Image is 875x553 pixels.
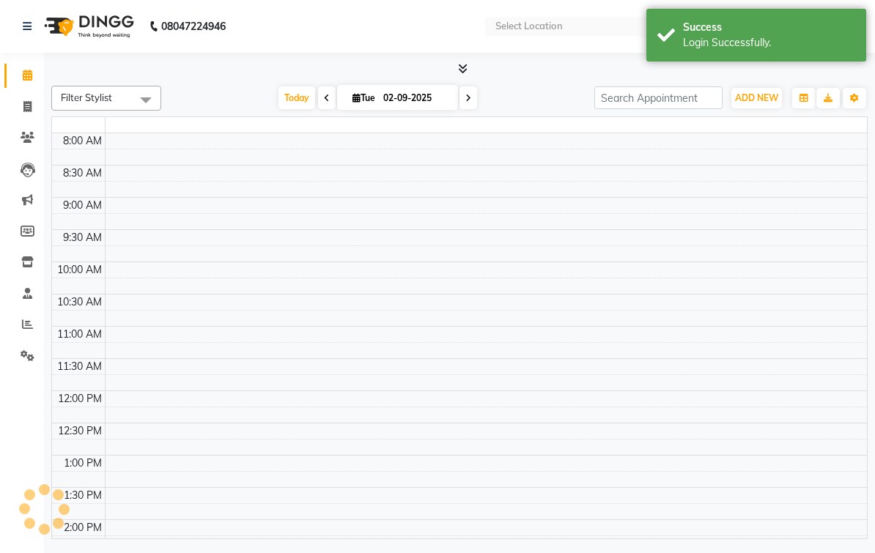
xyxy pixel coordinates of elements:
div: 10:30 AM [54,294,105,310]
span: ADD NEW [735,92,778,103]
button: ADD NEW [731,88,782,108]
div: 9:30 AM [60,230,105,245]
img: logo [37,6,138,47]
div: Success [683,20,855,35]
div: Login Successfully. [683,35,855,51]
div: 2:00 PM [61,520,105,535]
input: Search Appointment [594,86,723,109]
div: 8:00 AM [60,133,105,149]
div: Select Location [495,19,563,34]
div: 12:30 PM [55,423,105,439]
div: 11:30 AM [54,359,105,374]
div: 1:00 PM [61,456,105,471]
b: 08047224946 [161,6,226,47]
div: 11:00 AM [54,327,105,342]
div: 12:00 PM [55,391,105,407]
input: 2025-09-02 [379,87,452,109]
span: Today [278,86,315,109]
div: 8:30 AM [60,166,105,181]
div: 1:30 PM [61,488,105,503]
span: Tue [349,92,379,103]
span: Filter Stylist [61,92,112,103]
div: 10:00 AM [54,262,105,278]
div: 9:00 AM [60,198,105,213]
